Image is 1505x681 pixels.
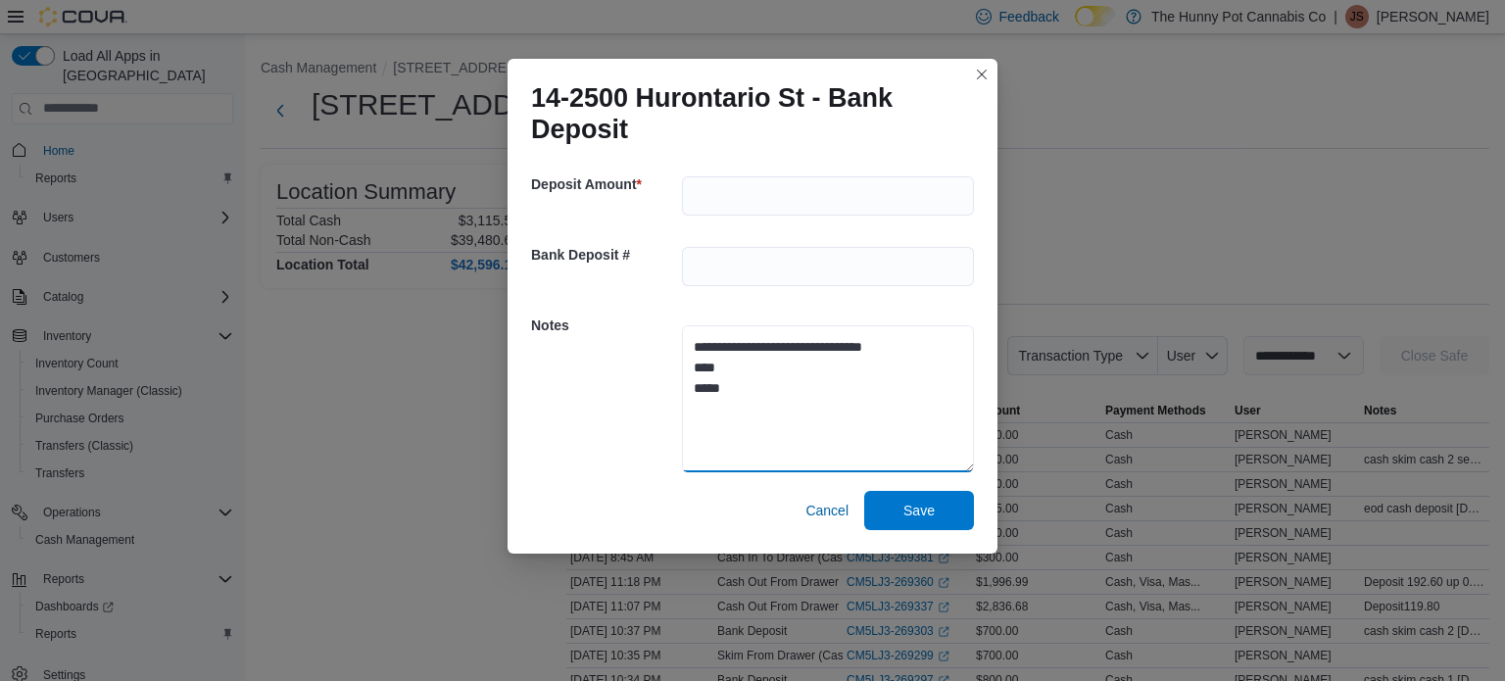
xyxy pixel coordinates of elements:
[970,63,994,86] button: Closes this modal window
[798,491,856,530] button: Cancel
[805,501,849,520] span: Cancel
[903,501,935,520] span: Save
[864,491,974,530] button: Save
[531,235,678,274] h5: Bank Deposit #
[531,165,678,204] h5: Deposit Amount
[531,82,958,145] h1: 14-2500 Hurontario St - Bank Deposit
[531,306,678,345] h5: Notes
